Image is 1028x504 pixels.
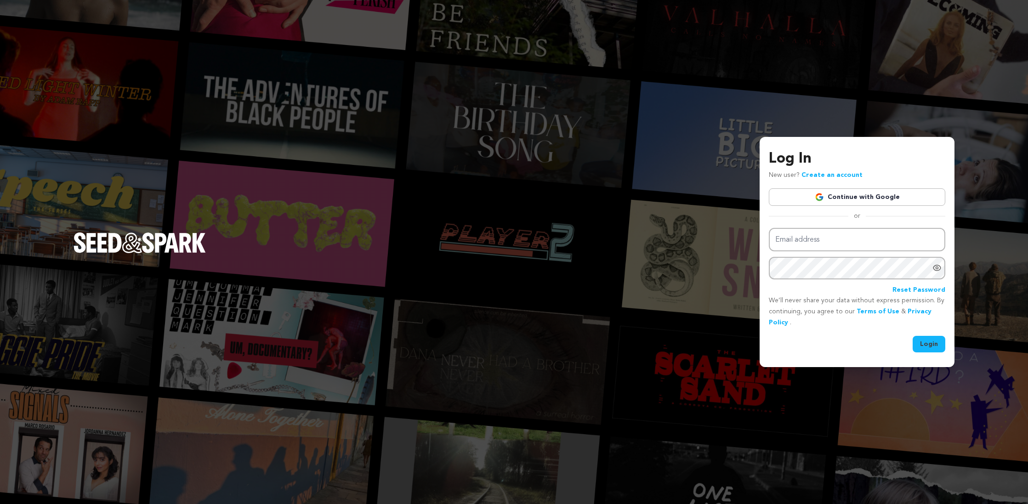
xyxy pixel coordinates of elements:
[769,170,863,181] p: New user?
[932,263,942,272] a: Show password as plain text. Warning: this will display your password on the screen.
[892,285,945,296] a: Reset Password
[769,295,945,328] p: We’ll never share your data without express permission. By continuing, you agree to our & .
[857,308,899,315] a: Terms of Use
[74,232,206,253] img: Seed&Spark Logo
[74,232,206,271] a: Seed&Spark Homepage
[815,193,824,202] img: Google logo
[913,336,945,352] button: Login
[848,211,866,221] span: or
[769,308,931,326] a: Privacy Policy
[801,172,863,178] a: Create an account
[769,188,945,206] a: Continue with Google
[769,148,945,170] h3: Log In
[769,228,945,251] input: Email address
